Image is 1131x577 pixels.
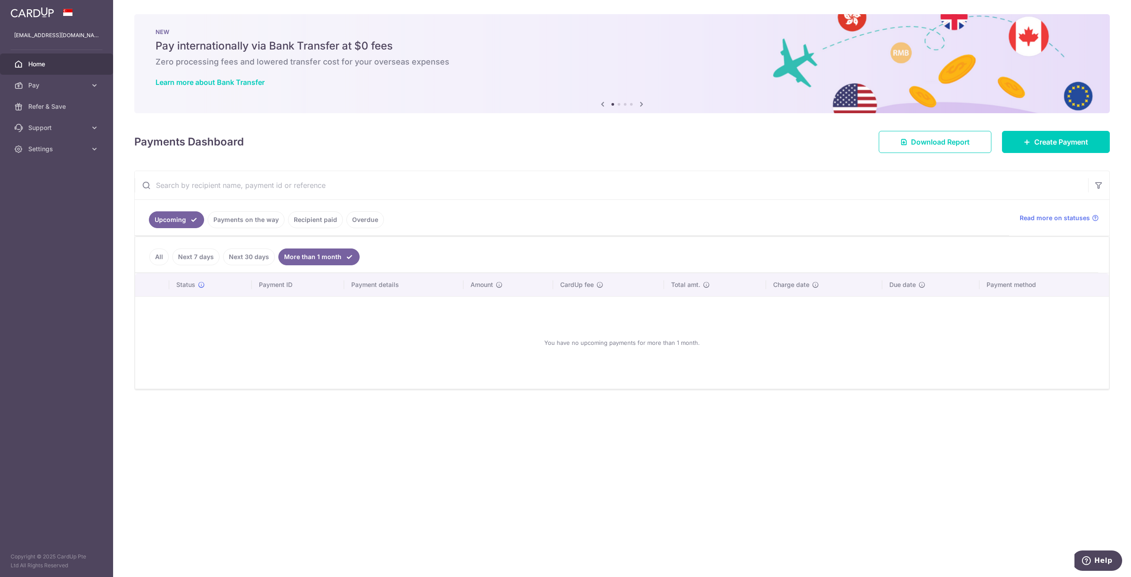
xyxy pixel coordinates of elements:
[1034,137,1088,147] span: Create Payment
[471,280,493,289] span: Amount
[11,7,54,18] img: CardUp
[14,31,99,40] p: [EMAIL_ADDRESS][DOMAIN_NAME]
[288,211,343,228] a: Recipient paid
[134,14,1110,113] img: Bank transfer banner
[146,304,1098,382] div: You have no upcoming payments for more than 1 month.
[208,211,285,228] a: Payments on the way
[773,280,809,289] span: Charge date
[1020,214,1090,222] span: Read more on statuses
[979,273,1109,296] th: Payment method
[28,123,87,132] span: Support
[28,102,87,111] span: Refer & Save
[156,39,1089,53] h5: Pay internationally via Bank Transfer at $0 fees
[134,134,244,150] h4: Payments Dashboard
[28,60,87,69] span: Home
[28,145,87,153] span: Settings
[149,211,204,228] a: Upcoming
[176,280,195,289] span: Status
[172,248,220,265] a: Next 7 days
[252,273,344,296] th: Payment ID
[879,131,991,153] a: Download Report
[135,171,1088,199] input: Search by recipient name, payment id or reference
[911,137,970,147] span: Download Report
[346,211,384,228] a: Overdue
[560,280,594,289] span: CardUp fee
[156,78,265,87] a: Learn more about Bank Transfer
[28,81,87,90] span: Pay
[671,280,700,289] span: Total amt.
[156,57,1089,67] h6: Zero processing fees and lowered transfer cost for your overseas expenses
[889,280,916,289] span: Due date
[278,248,360,265] a: More than 1 month
[1020,214,1099,222] a: Read more on statuses
[1074,550,1122,573] iframe: Opens a widget where you can find more information
[1002,131,1110,153] a: Create Payment
[344,273,463,296] th: Payment details
[149,248,169,265] a: All
[223,248,275,265] a: Next 30 days
[156,28,1089,35] p: NEW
